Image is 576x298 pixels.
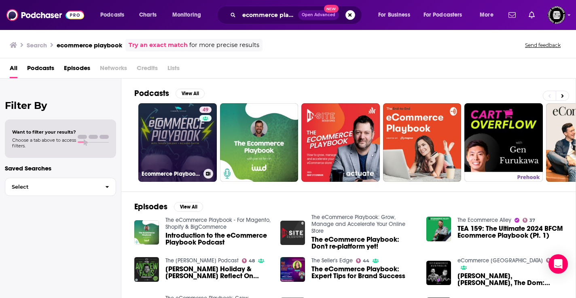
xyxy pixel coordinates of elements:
[457,272,563,286] a: Shein, Cupshe, The Dom: Inside the eCommerce Playbook with Willy Huo
[311,236,417,250] a: The eCommerce Playbook: Don't re-platform yet!
[426,217,451,241] img: TEA 159: The Ultimate 2024 BFCM Ecommerce Playbook (Pt. 1)
[165,266,271,279] a: Taylor Holiday & Richard Gaffin Reflect On Failure & Wisdom (Ecommerce Playbook Colab!)
[311,214,405,234] a: The eCommerce Playbook: Grow, Manage and Accelerate Your Online Store
[57,41,122,49] h3: ecommerce playbook
[311,257,353,264] a: The Seller's Edge
[167,9,212,21] button: open menu
[373,9,420,21] button: open menu
[280,257,305,282] img: The eCommerce Playbook: Expert Tips for Brand Success
[189,40,259,50] span: for more precise results
[548,6,565,24] img: User Profile
[27,62,54,78] a: Podcasts
[10,62,17,78] a: All
[457,272,563,286] span: [PERSON_NAME], [PERSON_NAME], The Dom: Inside the eCommerce Playbook with [PERSON_NAME]
[5,178,116,196] button: Select
[134,220,159,245] img: Introduction to the eCommerce Playbook Podcast
[424,9,462,21] span: For Podcasters
[64,62,90,78] a: Episodes
[529,219,535,222] span: 37
[548,6,565,24] span: Logged in as KarinaSabol
[134,257,159,282] img: Taylor Holiday & Richard Gaffin Reflect On Failure & Wisdom (Ecommerce Playbook Colab!)
[548,254,568,274] div: Open Intercom Messenger
[138,103,217,182] a: 49Ecommerce Playbook: Numbers, Struggles & Growth
[142,170,200,177] h3: Ecommerce Playbook: Numbers, Struggles & Growth
[523,42,563,49] button: Send feedback
[457,225,563,239] a: TEA 159: The Ultimate 2024 BFCM Ecommerce Playbook (Pt. 1)
[172,9,201,21] span: Monitoring
[134,88,169,98] h2: Podcasts
[165,266,271,279] span: [PERSON_NAME] Holiday & [PERSON_NAME] Reflect On Failure & Wisdom (Ecommerce Playbook Colab!)
[418,9,474,21] button: open menu
[129,40,188,50] a: Try an exact match
[249,259,255,263] span: 48
[298,10,339,20] button: Open AdvancedNew
[100,9,124,21] span: Podcasts
[5,164,116,172] p: Saved Searches
[525,8,538,22] a: Show notifications dropdown
[311,266,417,279] a: The eCommerce Playbook: Expert Tips for Brand Success
[176,89,205,98] button: View All
[95,9,135,21] button: open menu
[426,261,451,285] img: Shein, Cupshe, The Dom: Inside the eCommerce Playbook with Willy Huo
[165,232,271,246] a: Introduction to the eCommerce Playbook Podcast
[5,184,99,189] span: Select
[302,13,335,17] span: Open Advanced
[523,218,536,223] a: 37
[242,258,255,263] a: 48
[167,62,180,78] span: Lists
[139,9,157,21] span: Charts
[505,8,519,22] a: Show notifications dropdown
[134,202,203,212] a: EpisodesView All
[27,41,47,49] h3: Search
[134,9,161,21] a: Charts
[165,217,271,230] a: The eCommerce Playbook - For Magento, Shopify & BigCommerce
[239,9,298,21] input: Search podcasts, credits, & more...
[480,9,493,21] span: More
[5,100,116,111] h2: Filter By
[137,62,158,78] span: Credits
[174,202,203,212] button: View All
[6,7,84,23] img: Podchaser - Follow, Share and Rate Podcasts
[356,258,370,263] a: 44
[100,62,127,78] span: Networks
[203,106,208,114] span: 49
[324,5,339,13] span: New
[224,6,370,24] div: Search podcasts, credits, & more...
[134,202,167,212] h2: Episodes
[457,257,543,264] a: eCommerce Australia
[363,259,369,263] span: 44
[12,137,76,149] span: Choose a tab above to access filters.
[378,9,410,21] span: For Business
[457,217,511,223] a: The Ecommerce Alley
[546,258,559,263] a: 32
[474,9,504,21] button: open menu
[134,88,205,98] a: PodcastsView All
[165,257,239,264] a: The Andrew Faris Podcast
[280,221,305,245] img: The eCommerce Playbook: Don't re-platform yet!
[12,129,76,135] span: Want to filter your results?
[548,6,565,24] button: Show profile menu
[199,106,212,113] a: 49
